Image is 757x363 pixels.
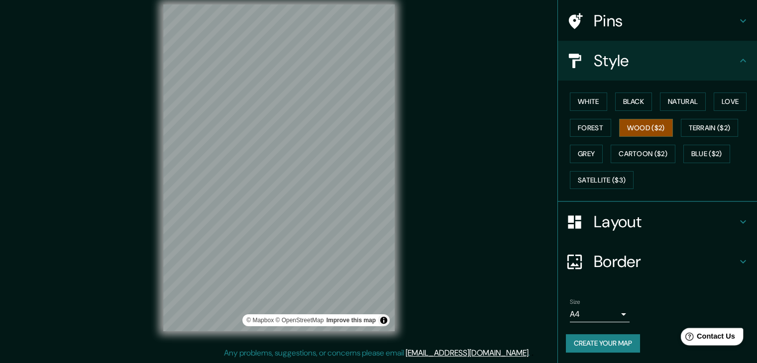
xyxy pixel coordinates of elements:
a: Map feedback [326,317,376,324]
button: White [570,92,607,111]
h4: Border [594,252,737,272]
h4: Style [594,51,737,71]
button: Blue ($2) [683,145,730,163]
div: Pins [558,1,757,41]
iframe: Help widget launcher [668,324,746,352]
button: Black [615,92,652,111]
button: Cartoon ($2) [611,145,675,163]
button: Wood ($2) [619,119,673,137]
button: Love [714,92,747,111]
h4: Pins [594,11,737,31]
div: Layout [558,202,757,242]
p: Any problems, suggestions, or concerns please email . [224,347,530,359]
button: Terrain ($2) [681,119,739,137]
a: Mapbox [246,317,274,324]
div: A4 [570,306,630,322]
button: Grey [570,145,603,163]
button: Create your map [566,334,640,353]
div: . [530,347,532,359]
label: Size [570,298,580,306]
a: [EMAIL_ADDRESS][DOMAIN_NAME] [406,348,529,358]
div: Border [558,242,757,281]
button: Forest [570,119,611,137]
button: Satellite ($3) [570,171,634,189]
button: Natural [660,92,706,111]
div: . [532,347,534,359]
a: OpenStreetMap [275,317,324,324]
div: Style [558,41,757,81]
canvas: Map [163,4,395,331]
h4: Layout [594,212,737,232]
button: Toggle attribution [378,314,390,326]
